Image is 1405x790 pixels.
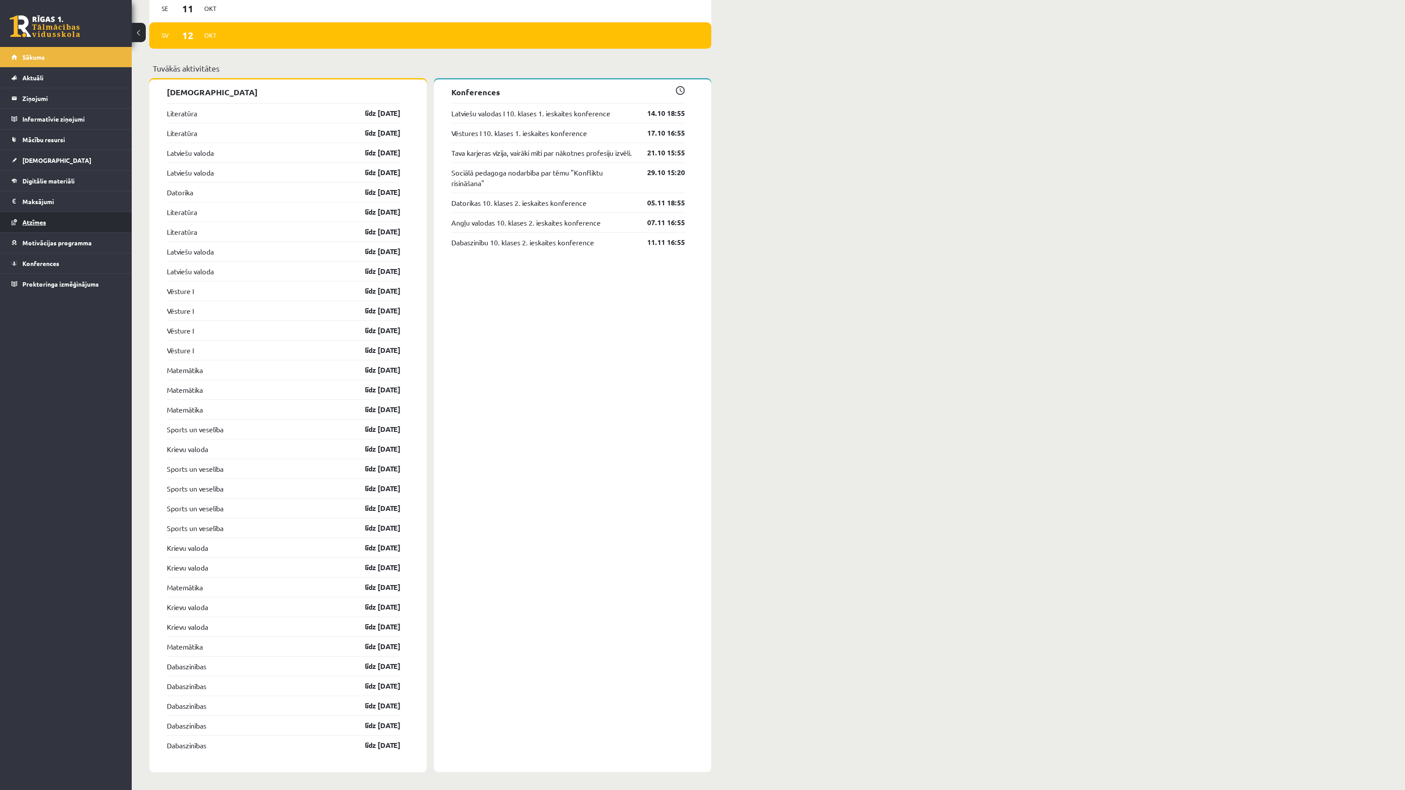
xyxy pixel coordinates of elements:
span: Sv [156,29,174,42]
a: Vēsture I [167,305,194,316]
a: līdz [DATE] [349,483,400,494]
a: Dabaszinības [167,661,206,671]
span: Aktuāli [22,74,43,82]
a: līdz [DATE] [349,503,400,513]
legend: Ziņojumi [22,88,121,108]
a: Dabaszinības [167,700,206,711]
a: līdz [DATE] [349,700,400,711]
a: Matemātika [167,641,203,652]
a: Latviešu valoda [167,246,214,257]
a: Dabaszinības [167,681,206,691]
a: Angļu valodas 10. klases 2. ieskaites konference [451,217,601,228]
a: Datorika [167,187,193,197]
a: līdz [DATE] [349,582,400,592]
span: Sākums [22,53,45,61]
a: līdz [DATE] [349,661,400,671]
a: Matemātika [167,582,203,592]
legend: Maksājumi [22,191,121,212]
a: Matemātika [167,384,203,395]
a: līdz [DATE] [349,404,400,415]
p: Tuvākās aktivitātes [153,62,708,74]
span: Okt [201,29,220,42]
a: Literatūra [167,128,197,138]
a: līdz [DATE] [349,740,400,750]
a: Konferences [11,253,121,273]
a: līdz [DATE] [349,542,400,553]
a: 14.10 18:55 [634,108,685,118]
a: Informatīvie ziņojumi [11,109,121,129]
span: Atzīmes [22,218,46,226]
a: Sports un veselība [167,523,223,533]
a: līdz [DATE] [349,523,400,533]
a: 07.11 16:55 [634,217,685,228]
p: Konferences [451,86,685,98]
a: līdz [DATE] [349,345,400,355]
a: līdz [DATE] [349,147,400,158]
a: Proktoringa izmēģinājums [11,274,121,294]
a: Sports un veselība [167,424,223,434]
a: Motivācijas programma [11,233,121,253]
a: līdz [DATE] [349,444,400,454]
a: Rīgas 1. Tālmācības vidusskola [10,15,80,37]
a: līdz [DATE] [349,108,400,118]
a: Latviešu valoda [167,167,214,178]
a: Sociālā pedagoga nodarbība par tēmu "Konfliktu risināšana" [451,167,634,188]
a: līdz [DATE] [349,365,400,375]
a: 17.10 16:55 [634,128,685,138]
a: Dabaszinību 10. klases 2. ieskaites konference [451,237,594,248]
a: Matemātika [167,404,203,415]
a: Datorikas 10. klases 2. ieskaites konference [451,197,587,208]
a: Matemātika [167,365,203,375]
a: līdz [DATE] [349,207,400,217]
a: Sports un veselība [167,463,223,474]
a: Atzīmes [11,212,121,232]
a: līdz [DATE] [349,424,400,434]
span: 12 [174,28,202,43]
span: Okt [201,2,220,15]
a: līdz [DATE] [349,720,400,731]
a: 29.10 15:20 [634,167,685,178]
a: Vēsture I [167,345,194,355]
a: Literatūra [167,226,197,237]
a: līdz [DATE] [349,266,400,276]
a: līdz [DATE] [349,226,400,237]
a: Latviešu valoda [167,147,214,158]
span: Konferences [22,259,59,267]
a: Krievu valoda [167,562,208,573]
a: līdz [DATE] [349,463,400,474]
p: [DEMOGRAPHIC_DATA] [167,86,400,98]
a: Aktuāli [11,68,121,88]
a: līdz [DATE] [349,562,400,573]
a: Sākums [11,47,121,67]
span: Proktoringa izmēģinājums [22,280,99,288]
a: līdz [DATE] [349,325,400,336]
a: 11.11 16:55 [634,237,685,248]
a: Literatūra [167,207,197,217]
span: 11 [174,1,202,16]
a: Krievu valoda [167,621,208,632]
span: Mācību resursi [22,136,65,144]
a: Literatūra [167,108,197,118]
a: Latviešu valodas I 10. klases 1. ieskaites konference [451,108,610,118]
span: Motivācijas programma [22,239,92,247]
a: līdz [DATE] [349,246,400,257]
a: līdz [DATE] [349,167,400,178]
a: Sports un veselība [167,503,223,513]
a: Vēstures I 10. klases 1. ieskaites konference [451,128,587,138]
a: Tava karjeras vīzija, vairāki mīti par nākotnes profesiju izvēli. [451,147,632,158]
a: līdz [DATE] [349,187,400,197]
span: [DEMOGRAPHIC_DATA] [22,156,91,164]
a: Krievu valoda [167,602,208,612]
a: līdz [DATE] [349,681,400,691]
a: līdz [DATE] [349,305,400,316]
a: Latviešu valoda [167,266,214,276]
a: [DEMOGRAPHIC_DATA] [11,150,121,170]
a: Maksājumi [11,191,121,212]
a: Dabaszinības [167,720,206,731]
a: līdz [DATE] [349,286,400,296]
span: Se [156,2,174,15]
a: Sports un veselība [167,483,223,494]
a: Vēsture I [167,286,194,296]
a: līdz [DATE] [349,621,400,632]
a: līdz [DATE] [349,641,400,652]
